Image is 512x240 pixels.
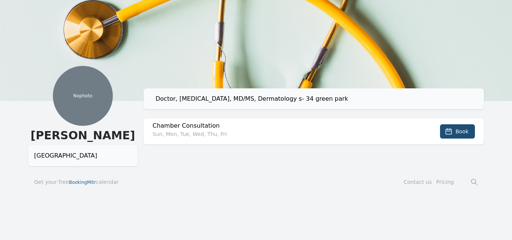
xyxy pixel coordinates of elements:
p: No photo [53,93,113,99]
a: Pricing [436,179,454,185]
p: Sun, Mon, Tue, Wed, Thu, Fri [153,130,407,138]
a: Get your freeBookingMitrcalendar [34,178,119,186]
div: [GEOGRAPHIC_DATA] [34,151,132,160]
span: BookingMitr [69,180,96,185]
button: Book [440,124,475,139]
h1: [PERSON_NAME] [28,129,138,142]
a: Contact us [404,179,432,185]
div: Doctor, [MEDICAL_DATA], MD/MS, Dermatology s- 34 green park [156,94,478,103]
h2: Chamber Consultation [153,121,407,130]
span: Book [455,128,469,135]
